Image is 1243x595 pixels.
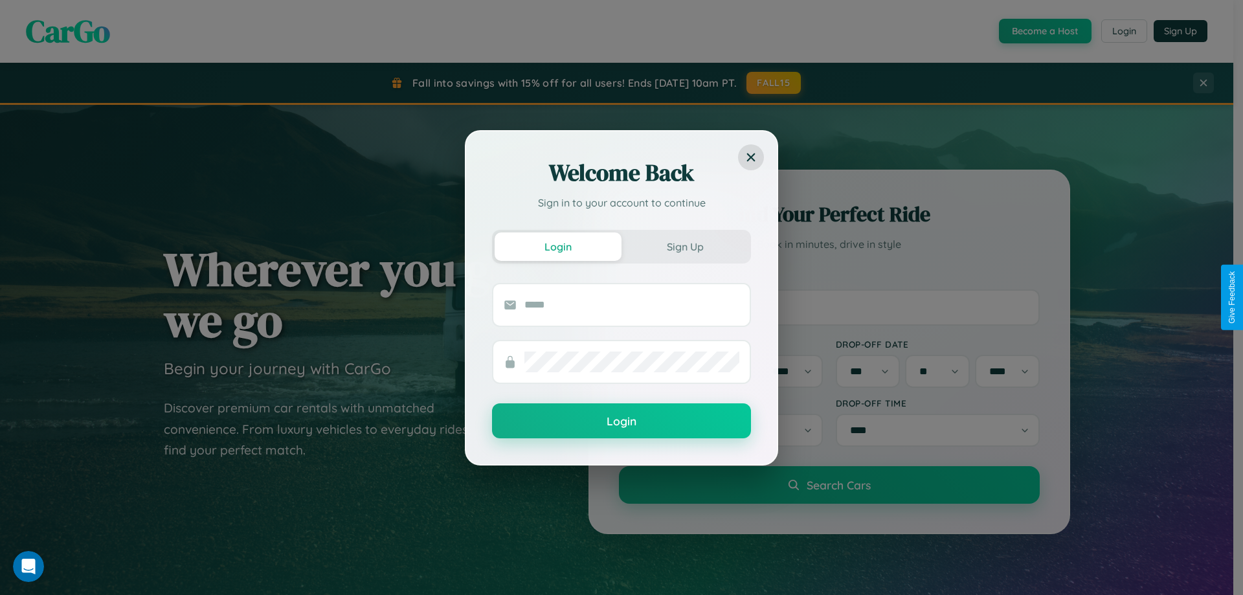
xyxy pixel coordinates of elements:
[492,403,751,438] button: Login
[495,232,621,261] button: Login
[492,157,751,188] h2: Welcome Back
[1227,271,1237,324] div: Give Feedback
[621,232,748,261] button: Sign Up
[13,551,44,582] iframe: Intercom live chat
[492,195,751,210] p: Sign in to your account to continue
